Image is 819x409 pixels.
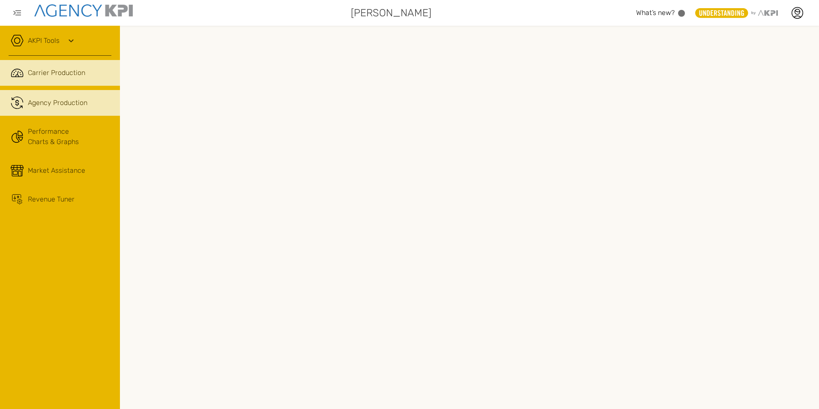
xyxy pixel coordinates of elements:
[28,68,85,78] span: Carrier Production
[636,9,675,17] span: What’s new?
[28,36,60,46] a: AKPI Tools
[28,194,75,204] span: Revenue Tuner
[28,98,87,108] span: Agency Production
[351,5,431,21] span: [PERSON_NAME]
[34,4,133,17] img: agencykpi-logo-550x69-2d9e3fa8.png
[28,165,85,176] span: Market Assistance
